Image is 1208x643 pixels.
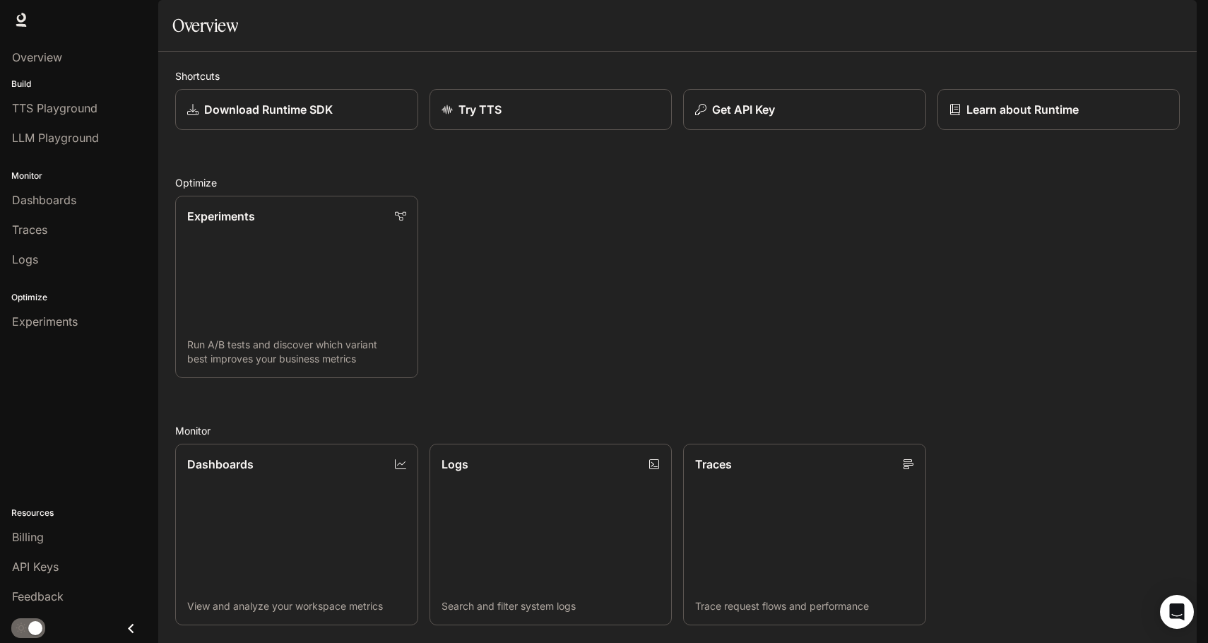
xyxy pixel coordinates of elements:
p: Try TTS [458,101,502,118]
a: ExperimentsRun A/B tests and discover which variant best improves your business metrics [175,196,418,378]
button: Get API Key [683,89,926,130]
p: Traces [695,456,732,473]
h1: Overview [172,11,238,40]
p: Dashboards [187,456,254,473]
p: Search and filter system logs [442,599,661,613]
h2: Monitor [175,423,1180,438]
p: Logs [442,456,468,473]
p: Get API Key [712,101,775,118]
p: Run A/B tests and discover which variant best improves your business metrics [187,338,406,366]
p: View and analyze your workspace metrics [187,599,406,613]
p: Download Runtime SDK [204,101,333,118]
a: TracesTrace request flows and performance [683,444,926,626]
a: Try TTS [430,89,673,130]
a: Learn about Runtime [937,89,1180,130]
h2: Optimize [175,175,1180,190]
a: DashboardsView and analyze your workspace metrics [175,444,418,626]
p: Trace request flows and performance [695,599,914,613]
div: Open Intercom Messenger [1160,595,1194,629]
h2: Shortcuts [175,69,1180,83]
a: LogsSearch and filter system logs [430,444,673,626]
p: Experiments [187,208,255,225]
p: Learn about Runtime [966,101,1079,118]
a: Download Runtime SDK [175,89,418,130]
